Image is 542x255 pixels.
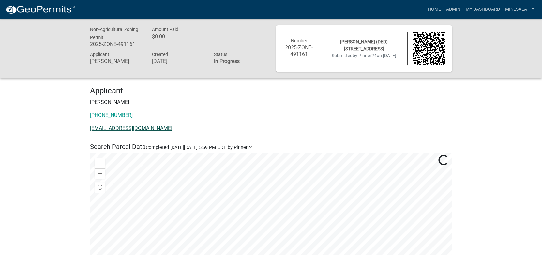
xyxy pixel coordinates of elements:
[95,168,105,179] div: Zoom out
[152,27,178,32] span: Amount Paid
[146,145,253,150] span: Completed [DATE][DATE] 5:59 PM CDT by Pinner24
[340,39,388,51] span: [PERSON_NAME] (DED) [STREET_ADDRESS]
[413,32,446,65] img: QR code
[282,44,316,57] h6: 2025-ZONE-491161
[90,58,142,64] h6: [PERSON_NAME]
[90,41,142,47] h6: 2025-ZONE-491161
[90,52,109,57] span: Applicant
[214,52,227,57] span: Status
[425,3,443,16] a: Home
[90,143,452,151] h5: Search Parcel Data
[95,182,105,193] div: Find my location
[502,3,537,16] a: MikeSalati
[90,125,172,131] a: [EMAIL_ADDRESS][DOMAIN_NAME]
[291,38,307,43] span: Number
[152,33,204,40] h6: $0.00
[90,86,452,96] h4: Applicant
[332,53,396,58] span: Submitted on [DATE]
[90,98,452,106] p: [PERSON_NAME]
[353,53,377,58] span: by Pinner24
[90,112,133,118] a: [PHONE_NUMBER]
[152,52,168,57] span: Created
[90,27,138,40] span: Non-Agricultural Zoning Permit
[152,58,204,64] h6: [DATE]
[214,58,240,64] strong: In Progress
[463,3,502,16] a: My Dashboard
[95,158,105,168] div: Zoom in
[443,3,463,16] a: Admin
